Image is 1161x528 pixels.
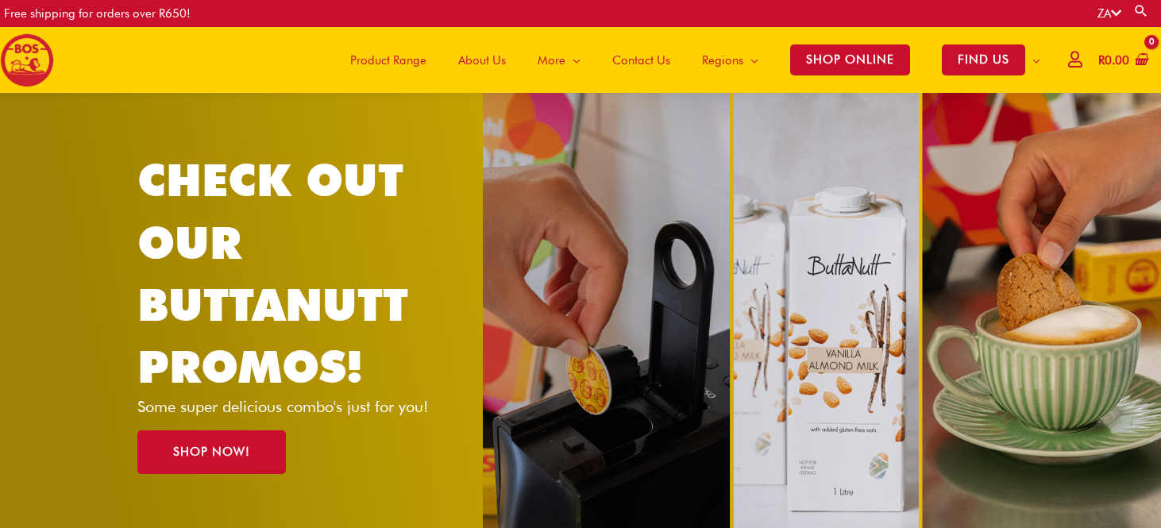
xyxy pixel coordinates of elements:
nav: Site Navigation [322,27,1056,93]
span: SHOP NOW! [173,446,250,458]
span: Contact Us [612,37,670,84]
span: SHOP ONLINE [790,44,910,75]
span: FIND US [942,44,1025,75]
span: About Us [458,37,506,84]
a: SHOP ONLINE [774,27,926,93]
bdi: 0.00 [1098,53,1129,67]
a: Search button [1133,3,1149,18]
a: ZA [1097,6,1121,21]
span: Product Range [350,37,426,84]
a: CHECK OUT OUR BUTTANUTT PROMOS! [137,153,408,393]
a: View Shopping Cart, empty [1095,43,1149,79]
span: Regions [702,37,743,84]
span: R [1098,53,1105,67]
a: Contact Us [596,27,686,93]
a: Product Range [334,27,442,93]
a: SHOP NOW! [137,430,286,474]
a: Regions [686,27,774,93]
p: Some super delicious combo's just for you! [137,399,456,414]
span: More [538,37,565,84]
a: More [522,27,596,93]
a: About Us [442,27,522,93]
